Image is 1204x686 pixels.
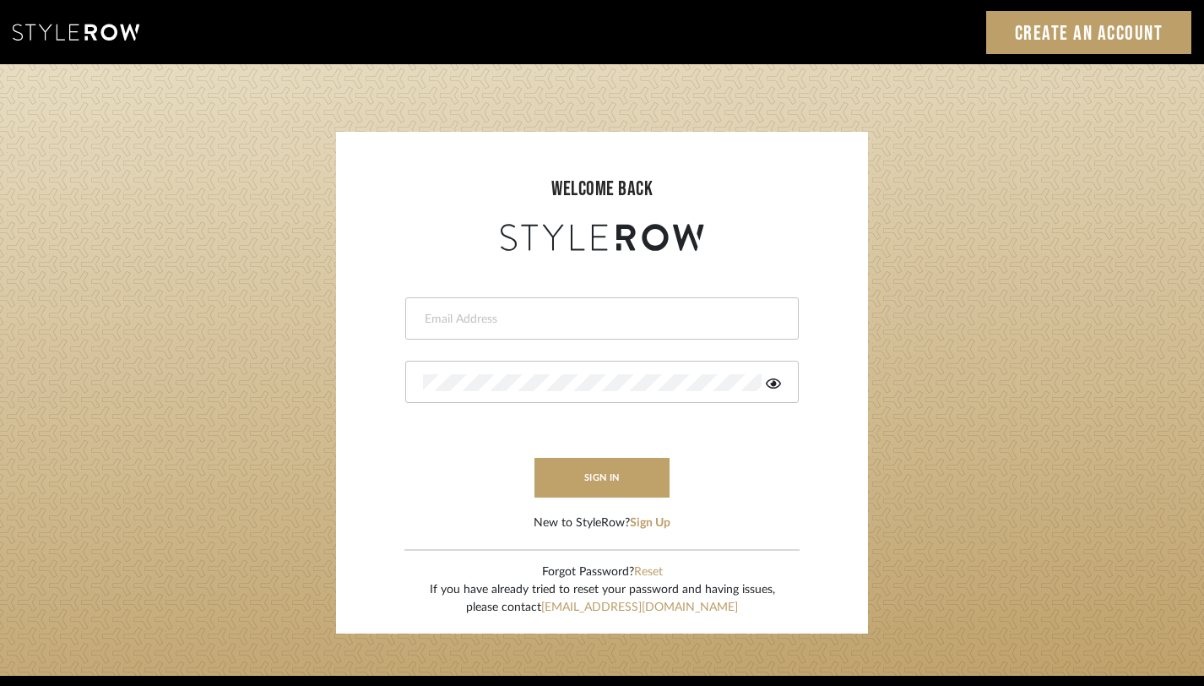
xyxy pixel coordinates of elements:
[430,563,775,581] div: Forgot Password?
[634,563,663,581] button: Reset
[630,514,670,532] button: Sign Up
[541,602,738,613] a: [EMAIL_ADDRESS][DOMAIN_NAME]
[423,311,777,328] input: Email Address
[430,581,775,617] div: If you have already tried to reset your password and having issues, please contact
[986,11,1192,54] a: Create an Account
[534,514,670,532] div: New to StyleRow?
[534,458,670,498] button: sign in
[353,174,851,204] div: welcome back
